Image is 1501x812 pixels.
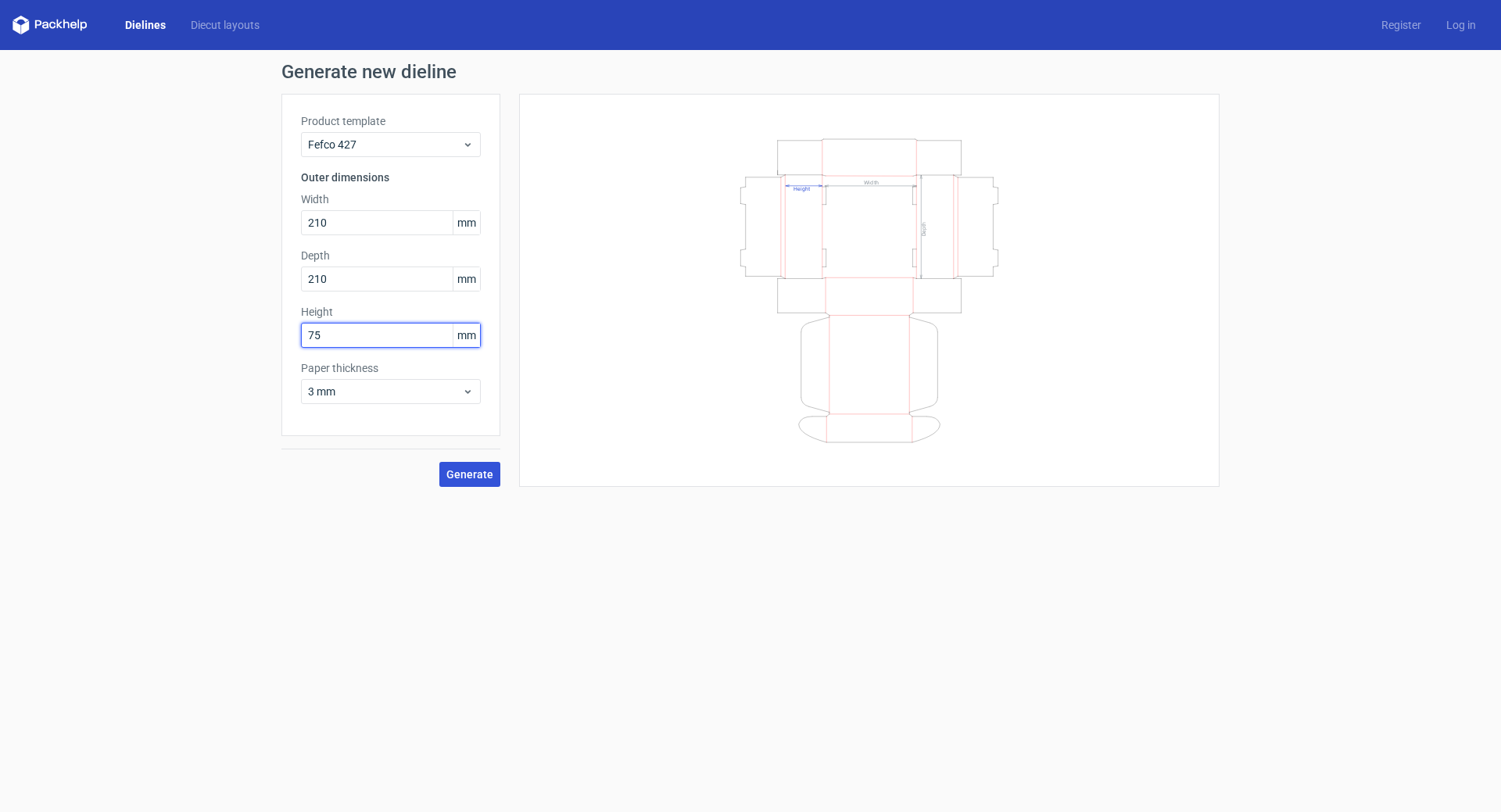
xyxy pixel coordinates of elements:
[439,462,500,487] button: Generate
[921,221,927,235] text: Depth
[446,469,493,480] span: Generate
[308,384,462,399] span: 3 mm
[178,17,272,33] a: Diecut layouts
[301,191,481,207] label: Width
[301,360,481,376] label: Paper thickness
[308,137,462,152] span: Fefco 427
[1434,17,1488,33] a: Log in
[453,324,480,347] span: mm
[864,178,879,185] text: Width
[793,185,810,191] text: Height
[453,211,480,234] span: mm
[301,304,481,320] label: Height
[1369,17,1434,33] a: Register
[301,113,481,129] label: Product template
[281,63,1220,81] h1: Generate new dieline
[113,17,178,33] a: Dielines
[301,248,481,263] label: Depth
[453,267,480,291] span: mm
[301,170,481,185] h3: Outer dimensions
